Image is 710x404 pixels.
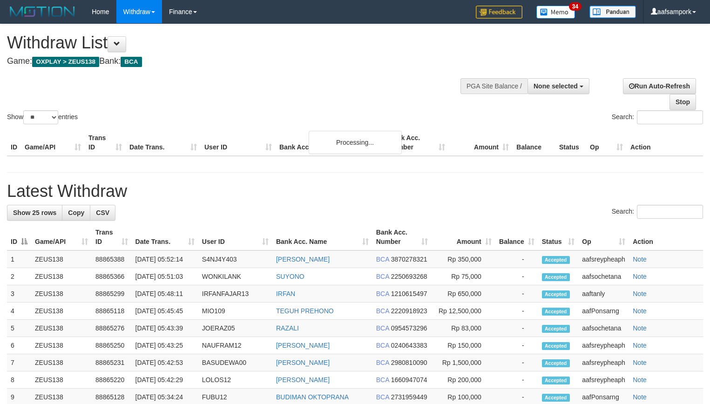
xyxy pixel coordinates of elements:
td: 88865118 [92,303,131,320]
a: SUYONO [276,273,304,280]
td: aafsreypheaph [578,250,629,268]
h1: Withdraw List [7,34,464,52]
a: Note [633,256,647,263]
span: Accepted [542,377,570,384]
th: Status [555,129,586,156]
span: OXPLAY > ZEUS138 [32,57,99,67]
a: [PERSON_NAME] [276,376,330,384]
td: IRFANFAJAR13 [198,285,272,303]
td: ZEUS138 [31,285,92,303]
th: ID: activate to sort column descending [7,224,31,250]
th: Balance: activate to sort column ascending [495,224,538,250]
th: Action [629,224,703,250]
span: None selected [534,82,578,90]
span: BCA [376,342,389,349]
a: Note [633,290,647,297]
th: Game/API: activate to sort column ascending [31,224,92,250]
span: 34 [569,2,582,11]
td: - [495,303,538,320]
span: BCA [376,324,389,332]
h4: Game: Bank: [7,57,464,66]
th: ID [7,129,21,156]
td: - [495,337,538,354]
span: BCA [376,273,389,280]
td: [DATE] 05:43:25 [132,337,198,354]
span: BCA [376,359,389,366]
td: Rp 1,500,000 [432,354,495,371]
h1: Latest Withdraw [7,182,703,201]
span: Accepted [542,325,570,333]
td: 8 [7,371,31,389]
span: Copy 0954573296 to clipboard [391,324,427,332]
span: BCA [376,290,389,297]
td: WONKILANK [198,268,272,285]
th: Bank Acc. Number: activate to sort column ascending [372,224,432,250]
td: [DATE] 05:48:11 [132,285,198,303]
td: [DATE] 05:42:53 [132,354,198,371]
td: [DATE] 05:45:45 [132,303,198,320]
span: Copy 2250693268 to clipboard [391,273,427,280]
th: Amount [449,129,513,156]
td: ZEUS138 [31,268,92,285]
a: Stop [669,94,696,110]
th: Op [586,129,627,156]
td: 88865388 [92,250,131,268]
span: Copy 2980810090 to clipboard [391,359,427,366]
a: Show 25 rows [7,205,62,221]
td: 88865299 [92,285,131,303]
a: Note [633,359,647,366]
img: Button%20Memo.svg [536,6,575,19]
a: CSV [90,205,115,221]
a: Note [633,342,647,349]
td: JOERAZ05 [198,320,272,337]
span: Accepted [542,273,570,281]
td: S4NJ4Y403 [198,250,272,268]
span: Copy 1210615497 to clipboard [391,290,427,297]
th: Balance [513,129,555,156]
a: Note [633,393,647,401]
span: Show 25 rows [13,209,56,216]
th: Op: activate to sort column ascending [578,224,629,250]
a: TEGUH PREHONO [276,307,334,315]
td: - [495,250,538,268]
td: Rp 200,000 [432,371,495,389]
td: Rp 350,000 [432,250,495,268]
img: MOTION_logo.png [7,5,78,19]
th: User ID: activate to sort column ascending [198,224,272,250]
td: ZEUS138 [31,337,92,354]
td: ZEUS138 [31,250,92,268]
td: MIO109 [198,303,272,320]
th: Trans ID: activate to sort column ascending [92,224,131,250]
div: PGA Site Balance / [460,78,527,94]
img: panduan.png [589,6,636,18]
a: [PERSON_NAME] [276,359,330,366]
span: BCA [376,256,389,263]
span: Accepted [542,290,570,298]
td: 6 [7,337,31,354]
input: Search: [637,110,703,124]
th: Bank Acc. Name [276,129,385,156]
a: BUDIMAN OKTOPRANA [276,393,349,401]
td: 88865250 [92,337,131,354]
td: aafsreypheaph [578,354,629,371]
td: 3 [7,285,31,303]
span: BCA [376,307,389,315]
td: 1 [7,250,31,268]
select: Showentries [23,110,58,124]
td: - [495,268,538,285]
td: - [495,354,538,371]
td: - [495,371,538,389]
td: [DATE] 05:42:29 [132,371,198,389]
label: Show entries [7,110,78,124]
a: IRFAN [276,290,295,297]
img: Feedback.jpg [476,6,522,19]
span: Copy 2220918923 to clipboard [391,307,427,315]
span: Accepted [542,359,570,367]
th: Game/API [21,129,85,156]
td: 2 [7,268,31,285]
th: Bank Acc. Number [385,129,449,156]
a: Note [633,324,647,332]
span: Accepted [542,256,570,264]
a: RAZALI [276,324,299,332]
span: Accepted [542,342,570,350]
